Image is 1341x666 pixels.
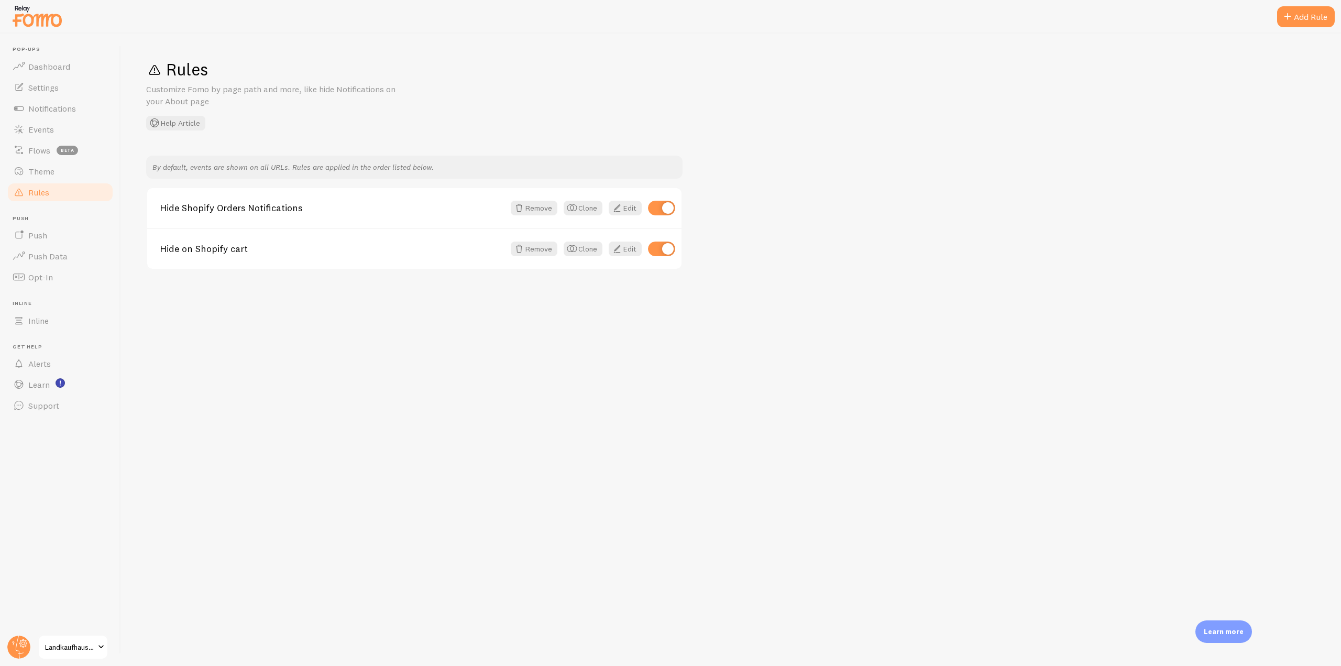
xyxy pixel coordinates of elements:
span: Get Help [13,344,114,351]
button: Clone [564,242,602,256]
a: Push Data [6,246,114,267]
a: Edit [609,201,642,215]
a: Edit [609,242,642,256]
a: Hide on Shopify cart [160,244,504,254]
a: Inline [6,310,114,331]
p: Learn more [1204,627,1244,637]
a: Flows beta [6,140,114,161]
span: Theme [28,166,54,177]
a: Rules [6,182,114,203]
a: Notifications [6,98,114,119]
a: Events [6,119,114,140]
a: Push [6,225,114,246]
button: Help Article [146,116,205,130]
span: Landkaufhaus [PERSON_NAME] [45,641,95,653]
a: Support [6,395,114,416]
a: Opt-In [6,267,114,288]
p: By default, events are shown on all URLs. Rules are applied in the order listed below. [152,162,676,172]
img: fomo-relay-logo-orange.svg [11,3,63,29]
span: Dashboard [28,61,70,72]
span: Push [13,215,114,222]
span: Inline [13,300,114,307]
span: Push Data [28,251,68,261]
a: Settings [6,77,114,98]
span: Events [28,124,54,135]
span: Learn [28,379,50,390]
span: Support [28,400,59,411]
svg: <p>Watch New Feature Tutorials!</p> [56,378,65,388]
span: Opt-In [28,272,53,282]
span: Flows [28,145,50,156]
button: Remove [511,242,557,256]
span: Inline [28,315,49,326]
a: Landkaufhaus [PERSON_NAME] [38,635,108,660]
p: Customize Fomo by page path and more, like hide Notifications on your About page [146,83,398,107]
span: Notifications [28,103,76,114]
div: Learn more [1195,620,1252,643]
button: Clone [564,201,602,215]
span: beta [57,146,78,155]
a: Hide Shopify Orders Notifications [160,203,504,213]
span: Settings [28,82,59,93]
span: Push [28,230,47,241]
a: Theme [6,161,114,182]
a: Learn [6,374,114,395]
a: Dashboard [6,56,114,77]
button: Remove [511,201,557,215]
h1: Rules [146,59,1316,80]
span: Alerts [28,358,51,369]
a: Alerts [6,353,114,374]
span: Rules [28,187,49,198]
span: Pop-ups [13,46,114,53]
